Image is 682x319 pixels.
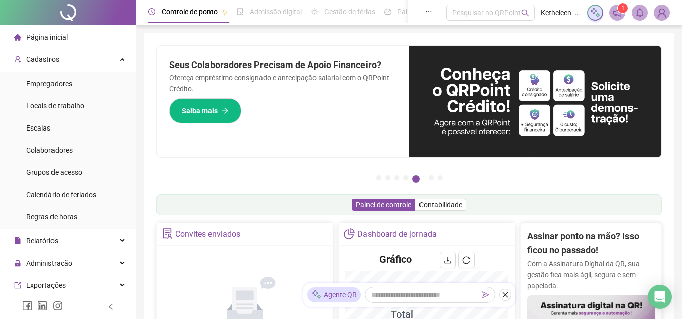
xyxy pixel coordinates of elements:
span: Admissão digital [250,8,302,16]
span: pushpin [222,9,228,15]
span: Calendário de feriados [26,190,96,199]
span: linkedin [37,301,47,311]
div: Agente QR [307,287,361,302]
button: Saiba mais [169,98,241,123]
span: Contabilidade [419,201,462,209]
span: Escalas [26,124,50,132]
span: Página inicial [26,33,68,41]
span: download [444,256,452,264]
span: bell [635,8,644,17]
span: Painel de controle [356,201,411,209]
span: file-done [237,8,244,15]
span: instagram [53,301,63,311]
span: file [14,237,21,244]
span: Administração [26,259,72,267]
span: close [502,291,509,298]
span: facebook [22,301,32,311]
span: clock-circle [148,8,155,15]
span: Exportações [26,281,66,289]
h2: Assinar ponto na mão? Isso ficou no passado! [527,229,655,258]
sup: 1 [618,3,628,13]
span: notification [613,8,622,17]
button: 4 [403,175,408,180]
span: solution [162,228,173,239]
span: left [107,303,114,310]
button: 3 [394,175,399,180]
span: lock [14,260,21,267]
button: 5 [412,175,420,183]
h2: Seus Colaboradores Precisam de Apoio Financeiro? [169,58,397,72]
span: reload [462,256,470,264]
span: home [14,34,21,41]
div: Dashboard de jornada [357,226,437,243]
span: export [14,282,21,289]
span: ellipsis [425,8,432,15]
span: Regras de horas [26,213,77,221]
span: pie-chart [344,228,354,239]
span: search [521,9,529,17]
img: banner%2F11e687cd-1386-4cbd-b13b-7bd81425532d.png [409,46,662,157]
p: Ofereça empréstimo consignado e antecipação salarial com o QRPoint Crédito. [169,72,397,94]
span: Cadastros [26,55,59,63]
span: Saiba mais [182,105,218,116]
span: Painel do DP [397,8,437,16]
button: 2 [385,175,390,180]
span: Empregadores [26,80,72,88]
div: Convites enviados [175,226,240,243]
p: Com a Assinatura Digital da QR, sua gestão fica mais ágil, segura e sem papelada. [527,258,655,291]
img: sparkle-icon.fc2bf0ac1784a2077858766a79e2daf3.svg [311,290,322,300]
span: dashboard [384,8,391,15]
span: 1 [621,5,625,12]
span: arrow-right [222,107,229,114]
img: 91955 [654,5,669,20]
span: Controle de ponto [162,8,218,16]
button: 6 [429,175,434,180]
span: Colaboradores [26,146,73,154]
span: Relatórios [26,237,58,245]
div: Open Intercom Messenger [648,285,672,309]
img: sparkle-icon.fc2bf0ac1784a2077858766a79e2daf3.svg [590,7,601,18]
button: 7 [438,175,443,180]
span: send [482,291,489,298]
h4: Gráfico [379,252,412,266]
span: Ketheleen - Casa Décor [541,7,581,18]
span: sun [311,8,318,15]
span: user-add [14,56,21,63]
span: Locais de trabalho [26,102,84,110]
span: Grupos de acesso [26,168,82,176]
span: Gestão de férias [324,8,375,16]
button: 1 [376,175,381,180]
